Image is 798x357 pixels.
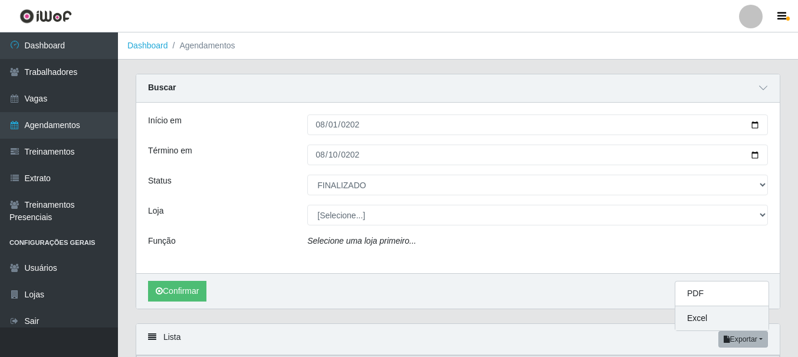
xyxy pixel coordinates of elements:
button: Excel [675,306,769,330]
div: Lista [136,324,780,355]
i: Selecione uma loja primeiro... [307,236,416,245]
label: Status [148,175,172,187]
label: Término em [148,145,192,157]
a: Dashboard [127,41,168,50]
button: Confirmar [148,281,206,302]
label: Função [148,235,176,247]
label: Loja [148,205,163,217]
li: Agendamentos [168,40,235,52]
button: PDF [675,281,769,306]
input: 00/00/0000 [307,145,768,165]
button: Exportar [718,331,768,348]
label: Início em [148,114,182,127]
input: 00/00/0000 [307,114,768,135]
img: CoreUI Logo [19,9,72,24]
nav: breadcrumb [118,32,798,60]
strong: Buscar [148,83,176,92]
